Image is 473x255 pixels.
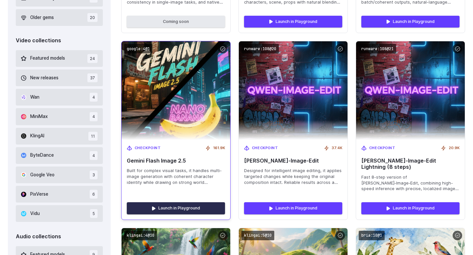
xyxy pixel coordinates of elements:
img: Gemini Flash Image 2.5 [116,36,236,145]
span: 11 [88,132,98,141]
span: [PERSON_NAME]‑Image‑Edit Lightning (8 steps) [361,158,460,170]
button: PixVerse 6 [16,186,103,203]
button: Featured models 24 [16,50,103,67]
code: google:4@1 [124,44,152,53]
button: Coming soon [127,16,225,28]
img: Qwen‑Image‑Edit [239,41,348,140]
span: 37.4K [332,145,342,151]
span: 37 [87,73,98,82]
span: Designed for intelligent image editing, it applies targeted changes while keeping the original co... [244,168,342,186]
button: Google Veo 3 [16,167,103,183]
span: 4 [90,112,98,121]
span: Checkpoint [252,145,278,151]
span: Google Veo [30,171,55,179]
button: Wan 4 [16,89,103,106]
span: Checkpoint [135,145,161,151]
span: ByteDance [30,152,54,159]
code: bria:10@1 [359,231,385,240]
span: 3 [90,170,98,179]
span: 20 [87,13,98,22]
span: KlingAI [30,132,44,140]
img: Qwen‑Image‑Edit Lightning (8 steps) [356,41,465,140]
span: PixVerse [30,191,48,198]
button: KlingAI 11 [16,128,103,145]
button: Older gems 20 [16,9,103,26]
span: Vidu [30,210,40,217]
span: Checkpoint [369,145,395,151]
button: MiniMax 4 [16,108,103,125]
span: [PERSON_NAME]‑Image‑Edit [244,158,342,164]
span: Gemini Flash Image 2.5 [127,158,225,164]
code: klingai:5@10 [241,231,274,240]
span: Fast 8-step version of [PERSON_NAME]‑Image‑Edit, combining high-speed inference with precise, loc... [361,174,460,192]
div: Video collections [16,36,103,45]
code: runware:108@21 [359,44,396,53]
code: klingai:4@10 [124,231,157,240]
span: 161.9K [213,145,225,151]
button: ByteDance 4 [16,147,103,164]
a: Launch in Playground [244,16,342,28]
a: Launch in Playground [361,16,460,28]
a: Launch in Playground [361,202,460,214]
span: MiniMax [30,113,48,120]
button: Vidu 5 [16,205,103,222]
span: 6 [90,190,98,199]
span: 24 [87,54,98,63]
a: Launch in Playground [127,202,225,214]
a: Launch in Playground [244,202,342,214]
span: 20.9K [449,145,460,151]
span: 4 [90,93,98,102]
button: New releases 37 [16,69,103,86]
span: Built for complex visual tasks, it handles multi-image generation with coherent character identit... [127,168,225,186]
span: 5 [90,209,98,218]
code: runware:108@20 [241,44,279,53]
span: 4 [90,151,98,160]
div: Audio collections [16,232,103,241]
span: Wan [30,94,39,101]
span: Older gems [30,14,54,21]
span: Featured models [30,55,65,62]
span: New releases [30,74,58,82]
